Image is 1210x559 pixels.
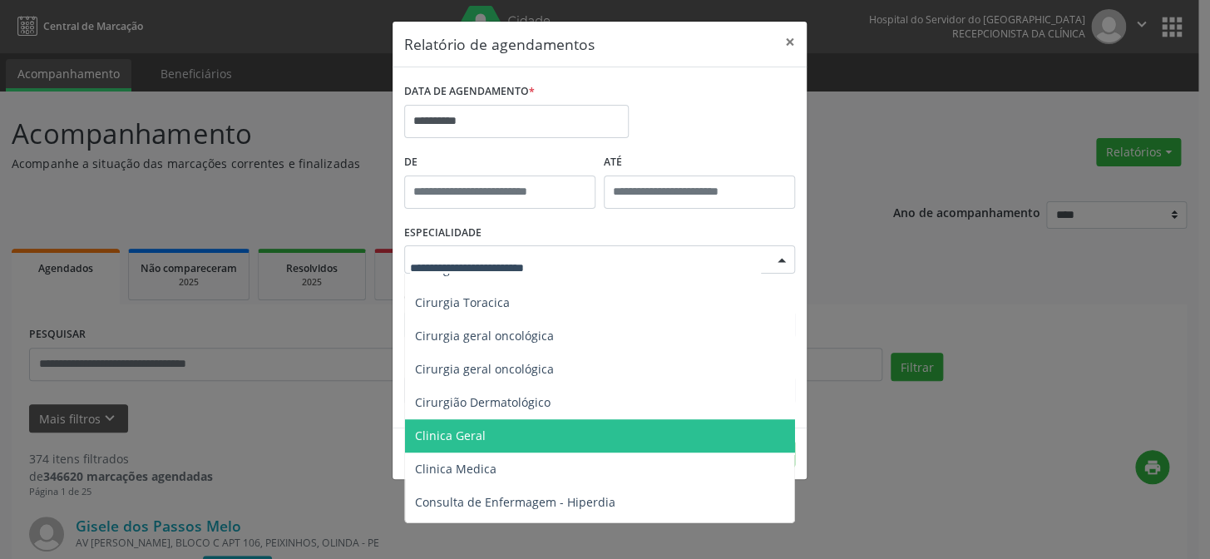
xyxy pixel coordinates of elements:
label: ESPECIALIDADE [404,220,482,246]
span: Cirurgia geral oncológica [415,328,554,344]
h5: Relatório de agendamentos [404,33,595,55]
label: DATA DE AGENDAMENTO [404,79,535,105]
span: Clinica Medica [415,461,496,477]
label: De [404,150,595,176]
span: Cirurgião Dermatológico [415,394,551,410]
span: Clinica Geral [415,428,486,443]
span: Cirurgia geral oncológica [415,361,554,377]
label: ATÉ [604,150,795,176]
button: Close [773,22,807,62]
span: Consulta de Enfermagem - Hiperdia [415,494,615,510]
span: Cirurgia Toracica [415,294,510,310]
